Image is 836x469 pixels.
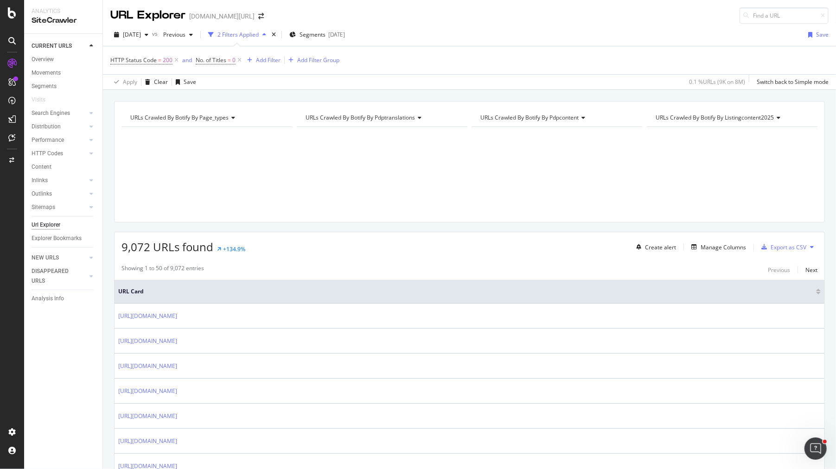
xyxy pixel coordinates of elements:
[32,108,70,118] div: Search Engines
[32,68,96,78] a: Movements
[479,110,634,125] h4: URLs Crawled By Botify By pdpcontent
[32,234,96,243] a: Explorer Bookmarks
[163,54,172,67] span: 200
[32,203,55,212] div: Sitemaps
[32,253,59,263] div: NEW URLS
[771,243,806,251] div: Export as CSV
[32,15,95,26] div: SiteCrawler
[118,437,177,446] a: [URL][DOMAIN_NAME]
[204,27,270,42] button: 2 Filters Applied
[32,234,82,243] div: Explorer Bookmarks
[689,78,745,86] div: 0.1 % URLs ( 9K on 8M )
[32,162,51,172] div: Content
[228,56,231,64] span: =
[110,75,137,89] button: Apply
[805,266,817,274] div: Next
[701,243,746,251] div: Manage Columns
[110,56,157,64] span: HTTP Status Code
[32,135,64,145] div: Performance
[32,55,96,64] a: Overview
[297,56,339,64] div: Add Filter Group
[300,31,325,38] span: Segments
[32,176,48,185] div: Inlinks
[32,41,72,51] div: CURRENT URLS
[740,7,829,24] input: Find a URL
[816,31,829,38] div: Save
[32,294,64,304] div: Analysis Info
[304,110,459,125] h4: URLs Crawled By Botify By pdptranslations
[160,31,185,38] span: Previous
[804,437,827,460] iframe: Intercom live chat
[32,266,78,286] div: DISAPPEARED URLS
[243,55,281,66] button: Add Filter
[32,82,96,91] a: Segments
[32,294,96,304] a: Analysis Info
[328,31,345,38] div: [DATE]
[481,114,579,121] span: URLs Crawled By Botify By pdpcontent
[110,27,152,42] button: [DATE]
[32,82,57,91] div: Segments
[32,41,87,51] a: CURRENT URLS
[32,220,60,230] div: Url Explorer
[141,75,168,89] button: Clear
[118,336,177,346] a: [URL][DOMAIN_NAME]
[118,287,814,296] span: URL Card
[258,13,264,19] div: arrow-right-arrow-left
[196,56,226,64] span: No. of Titles
[118,387,177,396] a: [URL][DOMAIN_NAME]
[688,241,746,253] button: Manage Columns
[645,243,676,251] div: Create alert
[118,311,177,321] a: [URL][DOMAIN_NAME]
[118,412,177,421] a: [URL][DOMAIN_NAME]
[32,149,63,158] div: HTTP Codes
[32,162,96,172] a: Content
[758,240,806,254] button: Export as CSV
[123,78,137,86] div: Apply
[805,264,817,275] button: Next
[32,189,52,199] div: Outlinks
[182,56,192,64] button: and
[256,56,281,64] div: Add Filter
[184,78,196,86] div: Save
[654,110,809,125] h4: URLs Crawled By Botify By listingcontent2025
[32,55,54,64] div: Overview
[160,27,197,42] button: Previous
[232,54,236,67] span: 0
[110,7,185,23] div: URL Explorer
[32,95,55,105] a: Visits
[32,135,87,145] a: Performance
[118,361,177,371] a: [URL][DOMAIN_NAME]
[130,114,229,121] span: URLs Crawled By Botify By page_types
[757,78,829,86] div: Switch back to Simple mode
[32,108,87,118] a: Search Engines
[632,240,676,254] button: Create alert
[32,203,87,212] a: Sitemaps
[32,220,96,230] a: Url Explorer
[32,122,87,132] a: Distribution
[217,31,259,38] div: 2 Filters Applied
[656,114,774,121] span: URLs Crawled By Botify By listingcontent2025
[32,176,87,185] a: Inlinks
[158,56,161,64] span: =
[123,31,141,38] span: 2025 Oct. 3rd
[32,7,95,15] div: Analytics
[32,68,61,78] div: Movements
[32,253,87,263] a: NEW URLS
[154,78,168,86] div: Clear
[121,264,204,275] div: Showing 1 to 50 of 9,072 entries
[753,75,829,89] button: Switch back to Simple mode
[804,27,829,42] button: Save
[306,114,415,121] span: URLs Crawled By Botify By pdptranslations
[768,266,790,274] div: Previous
[285,55,339,66] button: Add Filter Group
[172,75,196,89] button: Save
[152,30,160,38] span: vs
[32,266,87,286] a: DISAPPEARED URLS
[32,149,87,158] a: HTTP Codes
[121,239,213,254] span: 9,072 URLs found
[189,12,255,21] div: [DOMAIN_NAME][URL]
[286,27,349,42] button: Segments[DATE]
[32,122,61,132] div: Distribution
[32,95,45,105] div: Visits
